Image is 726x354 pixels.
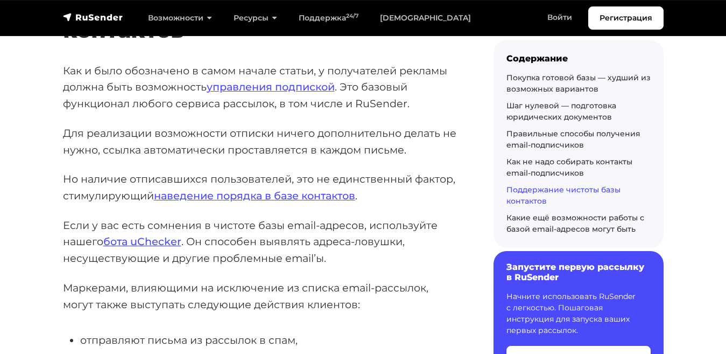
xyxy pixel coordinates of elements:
a: Регистрация [588,6,664,30]
h6: Запустите первую рассылку в RuSender [506,262,651,282]
a: управления подпиской [207,80,335,93]
a: Как не надо собирать контакты email-подписчиков [506,157,632,178]
a: Ресурсы [223,7,288,29]
div: Содержание [506,53,651,64]
p: Начните использовать RuSender с легкостью. Пошаговая инструкция для запуска ваших первых рассылок. [506,291,651,337]
p: Для реализации возможности отписки ничего дополнительно делать не нужно, ссылка автоматически про... [63,125,459,158]
a: наведение порядка в базе контактов [154,189,355,202]
a: бота uChecker [103,235,181,248]
a: [DEMOGRAPHIC_DATA] [369,7,482,29]
p: Если у вас есть сомнения в чистоте базы email-адресов, используйте нашего . Он способен выявлять ... [63,217,459,267]
p: Но наличие отписавшихся пользователей, это не единственный фактор, стимулирующий . [63,171,459,204]
img: RuSender [63,12,123,23]
a: Правильные способы получения email-подписчиков [506,129,640,150]
a: Шаг нулевой — подготовка юридических документов [506,101,616,122]
a: Войти [537,6,583,29]
a: Возможности [137,7,223,29]
sup: 24/7 [346,12,358,19]
a: Какие ещё возможности работы с базой email-адресов могут быть [506,213,644,234]
a: Поддержка24/7 [288,7,369,29]
a: Поддержание чистоты базы контактов [506,185,621,206]
p: Маркерами, влияющими на исключение из списка email-рассылок, могут также выступать следующие дейс... [63,280,459,313]
a: Покупка готовой базы — худший из возможных вариантов [506,73,651,94]
li: отправляют письма из рассылок в спам, [80,332,459,349]
p: Как и было обозначено в самом начале статьи, у получателей рекламы должна быть возможность . Это ... [63,63,459,112]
